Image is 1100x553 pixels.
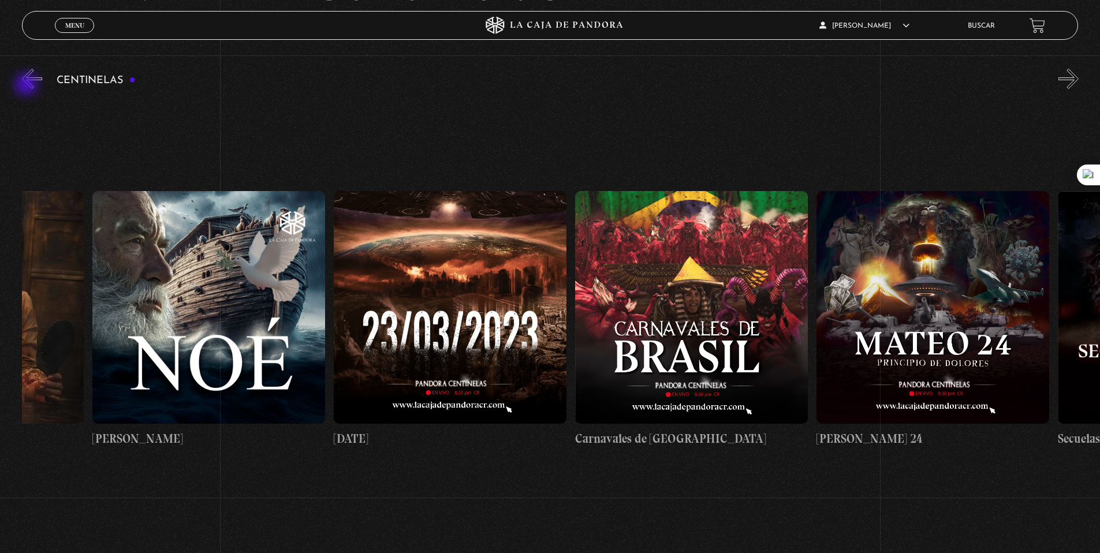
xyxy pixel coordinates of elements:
a: Carnavales de [GEOGRAPHIC_DATA] [575,98,808,541]
a: [PERSON_NAME] 24 [816,98,1049,541]
a: Buscar [968,23,995,29]
button: Previous [22,69,42,89]
span: Cerrar [61,32,88,40]
h3: Centinelas [57,75,136,86]
h4: [PERSON_NAME] [92,429,325,448]
button: Next [1058,69,1079,89]
a: [DATE] [334,98,566,541]
a: [PERSON_NAME] [92,98,325,541]
a: View your shopping cart [1030,18,1045,33]
span: [PERSON_NAME] [819,23,909,29]
span: Menu [65,22,84,29]
h4: [DATE] [334,429,566,448]
h4: [PERSON_NAME] 24 [816,429,1049,448]
h4: Carnavales de [GEOGRAPHIC_DATA] [575,429,808,448]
